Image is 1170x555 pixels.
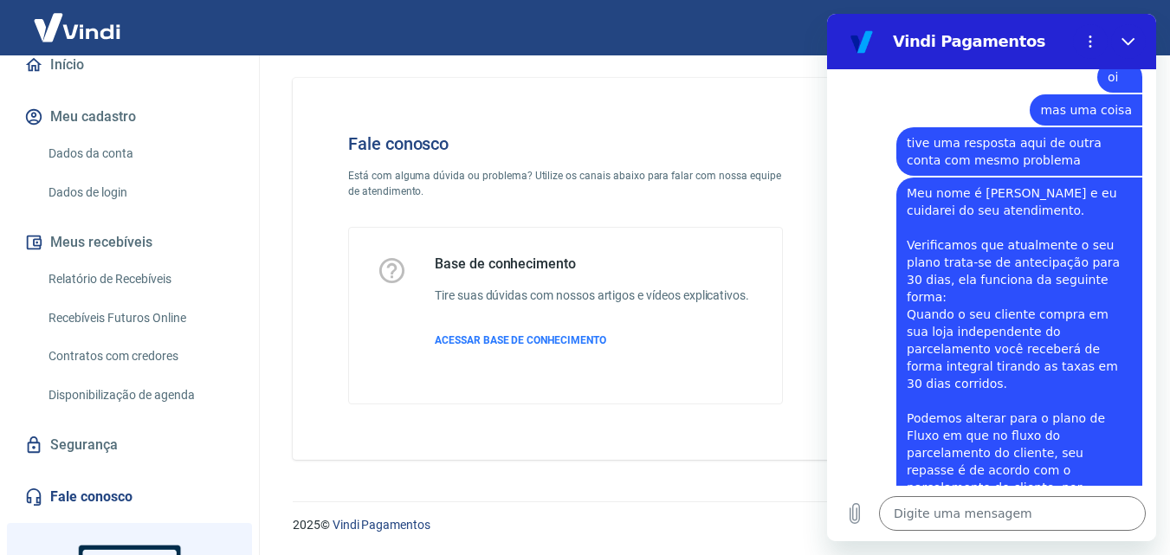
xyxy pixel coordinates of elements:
[21,223,238,261] button: Meus recebíveis
[348,133,783,154] h4: Fale conosco
[10,482,45,517] button: Carregar arquivo
[21,46,238,84] a: Início
[42,261,238,297] a: Relatório de Recebíveis
[21,1,133,54] img: Vindi
[435,334,606,346] span: ACESSAR BASE DE CONHECIMENTO
[21,426,238,464] a: Segurança
[827,14,1156,541] iframe: Janela de mensagens
[293,516,1128,534] p: 2025 ©
[42,175,238,210] a: Dados de login
[21,98,238,136] button: Meu cadastro
[42,378,238,413] a: Disponibilização de agenda
[42,300,238,336] a: Recebíveis Futuros Online
[333,518,430,532] a: Vindi Pagamentos
[435,332,749,348] a: ACESSAR BASE DE CONHECIMENTO
[348,168,783,199] p: Está com alguma dúvida ou problema? Utilize os canais abaixo para falar com nossa equipe de atend...
[21,478,238,516] a: Fale conosco
[42,339,238,374] a: Contratos com credores
[435,255,749,273] h5: Base de conhecimento
[824,106,1088,337] img: Fale conosco
[435,287,749,305] h6: Tire suas dúvidas com nossos artigos e vídeos explicativos.
[42,136,238,171] a: Dados da conta
[1087,12,1149,44] button: Sair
